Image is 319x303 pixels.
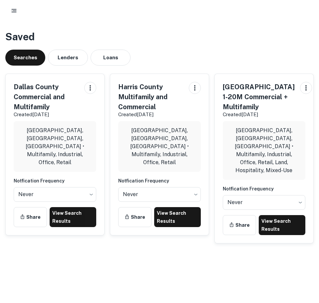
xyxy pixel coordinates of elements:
h6: Notfication Frequency [14,177,96,184]
p: Created [DATE] [14,111,79,119]
button: Share [118,207,152,227]
h5: Dallas County Commercial and Multifamily [14,82,79,112]
h5: [GEOGRAPHIC_DATA] 1-20M Commercial + Multifamily [223,82,295,112]
div: Without label [223,193,305,212]
button: Searches [5,50,45,66]
p: Created [DATE] [223,111,295,119]
p: [GEOGRAPHIC_DATA], [GEOGRAPHIC_DATA], [GEOGRAPHIC_DATA] • Multifamily, Industrial, Office, Retail [19,127,91,166]
div: Without label [14,185,96,204]
p: Created [DATE] [118,111,183,119]
div: Without label [118,185,201,204]
button: Share [14,207,47,227]
button: Share [223,215,256,235]
button: Loans [91,50,131,66]
h6: Notfication Frequency [223,185,305,192]
button: Lenders [48,50,88,66]
p: [GEOGRAPHIC_DATA], [GEOGRAPHIC_DATA], [GEOGRAPHIC_DATA] • Multifamily, Industrial, Office, Retail... [228,127,300,174]
a: View Search Results [154,207,201,227]
h5: Harris County Multifamily and Commercial [118,82,183,112]
p: [GEOGRAPHIC_DATA], [GEOGRAPHIC_DATA], [GEOGRAPHIC_DATA] • Multifamily, Industrial, Office, Retail [124,127,195,166]
h6: Notfication Frequency [118,177,201,184]
h3: Saved [5,29,314,44]
a: View Search Results [50,207,96,227]
a: View Search Results [259,215,305,235]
